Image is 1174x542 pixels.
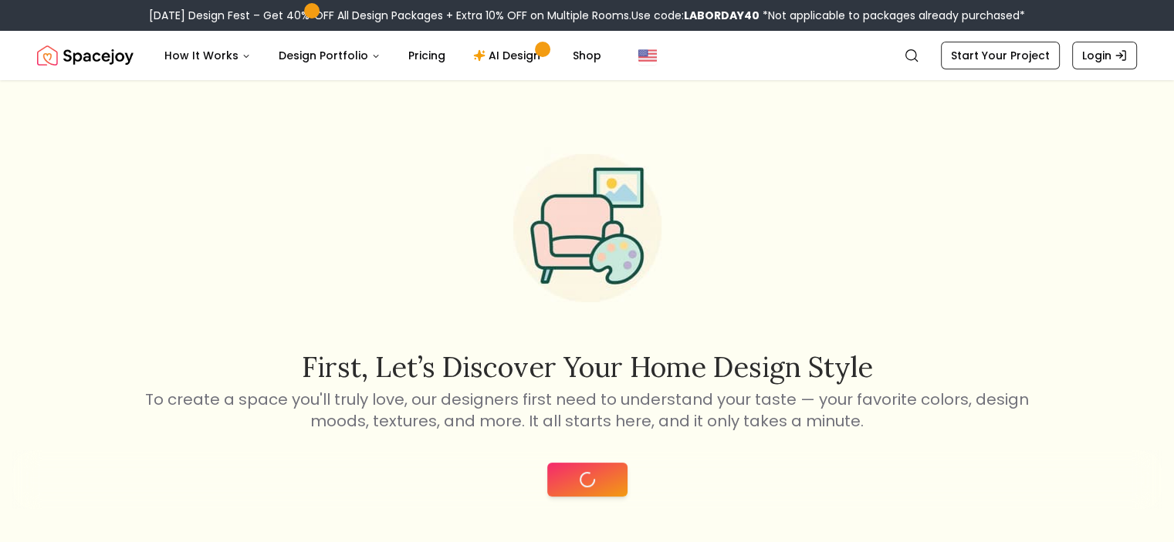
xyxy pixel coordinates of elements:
[489,130,686,327] img: Start Style Quiz Illustration
[638,46,657,65] img: United States
[941,42,1060,69] a: Start Your Project
[143,389,1032,432] p: To create a space you'll truly love, our designers first need to understand your taste — your fav...
[37,31,1137,80] nav: Global
[143,352,1032,382] h2: First, let’s discover your home design style
[760,8,1025,23] span: *Not applicable to packages already purchased*
[1072,42,1137,69] a: Login
[266,40,393,71] button: Design Portfolio
[396,40,458,71] a: Pricing
[461,40,557,71] a: AI Design
[37,40,134,71] img: Spacejoy Logo
[631,8,760,23] span: Use code:
[152,40,614,71] nav: Main
[149,8,1025,23] div: [DATE] Design Fest – Get 40% OFF All Design Packages + Extra 10% OFF on Multiple Rooms.
[684,8,760,23] b: LABORDAY40
[152,40,263,71] button: How It Works
[37,40,134,71] a: Spacejoy
[560,40,614,71] a: Shop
